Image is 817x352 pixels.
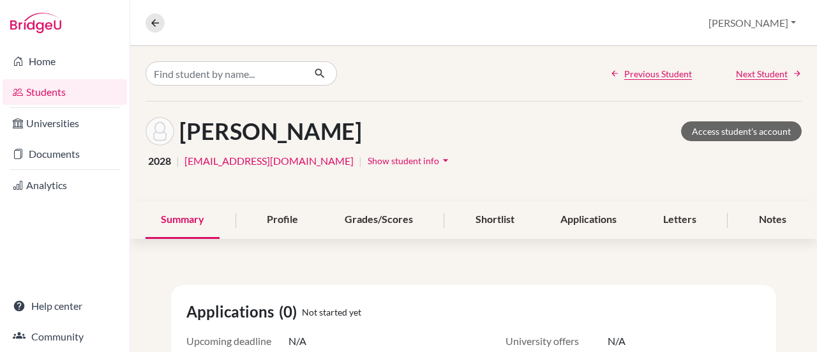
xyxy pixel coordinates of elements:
[148,153,171,169] span: 2028
[302,305,361,319] span: Not started yet
[545,201,632,239] div: Applications
[368,155,439,166] span: Show student info
[251,201,313,239] div: Profile
[3,49,127,74] a: Home
[681,121,802,141] a: Access student's account
[439,154,452,167] i: arrow_drop_down
[744,201,802,239] div: Notes
[3,324,127,349] a: Community
[146,117,174,146] img: Abigail Otero's avatar
[289,333,306,349] span: N/A
[736,67,802,80] a: Next Student
[3,141,127,167] a: Documents
[146,201,220,239] div: Summary
[3,79,127,105] a: Students
[10,13,61,33] img: Bridge-U
[3,111,127,136] a: Universities
[146,61,304,86] input: Find student by name...
[186,300,279,323] span: Applications
[608,333,626,349] span: N/A
[736,67,788,80] span: Next Student
[367,151,453,171] button: Show student infoarrow_drop_down
[186,333,289,349] span: Upcoming deadline
[279,300,302,323] span: (0)
[624,67,692,80] span: Previous Student
[179,118,362,145] h1: [PERSON_NAME]
[329,201,428,239] div: Grades/Scores
[359,153,362,169] span: |
[184,153,354,169] a: [EMAIL_ADDRESS][DOMAIN_NAME]
[460,201,530,239] div: Shortlist
[610,67,692,80] a: Previous Student
[3,293,127,319] a: Help center
[648,201,712,239] div: Letters
[3,172,127,198] a: Analytics
[176,153,179,169] span: |
[506,333,608,349] span: University offers
[703,11,802,35] button: [PERSON_NAME]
